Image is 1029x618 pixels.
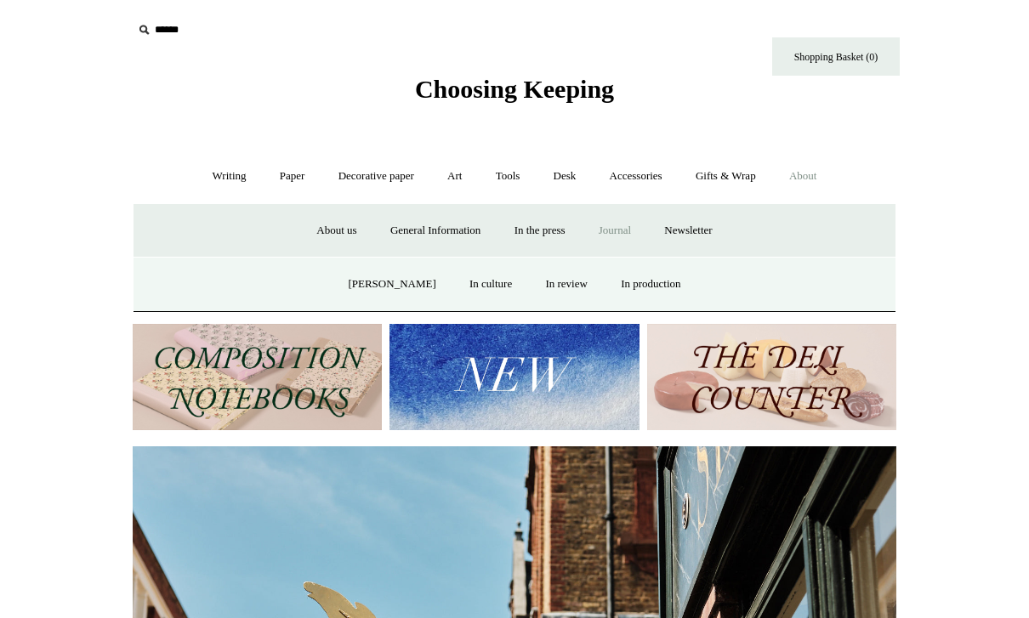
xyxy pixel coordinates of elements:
[594,154,678,199] a: Accessories
[774,154,833,199] a: About
[583,208,646,253] a: Journal
[530,262,602,307] a: In review
[389,324,639,430] img: New.jpg__PID:f73bdf93-380a-4a35-bcfe-7823039498e1
[680,154,771,199] a: Gifts & Wrap
[605,262,696,307] a: In production
[432,154,477,199] a: Art
[772,37,900,76] a: Shopping Basket (0)
[375,208,496,253] a: General Information
[454,262,527,307] a: In culture
[301,208,372,253] a: About us
[133,324,382,430] img: 202302 Composition ledgers.jpg__PID:69722ee6-fa44-49dd-a067-31375e5d54ec
[480,154,536,199] a: Tools
[415,88,614,100] a: Choosing Keeping
[649,208,727,253] a: Newsletter
[499,208,581,253] a: In the press
[538,154,592,199] a: Desk
[647,324,896,430] img: The Deli Counter
[197,154,262,199] a: Writing
[415,75,614,103] span: Choosing Keeping
[264,154,321,199] a: Paper
[323,154,429,199] a: Decorative paper
[333,262,451,307] a: [PERSON_NAME]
